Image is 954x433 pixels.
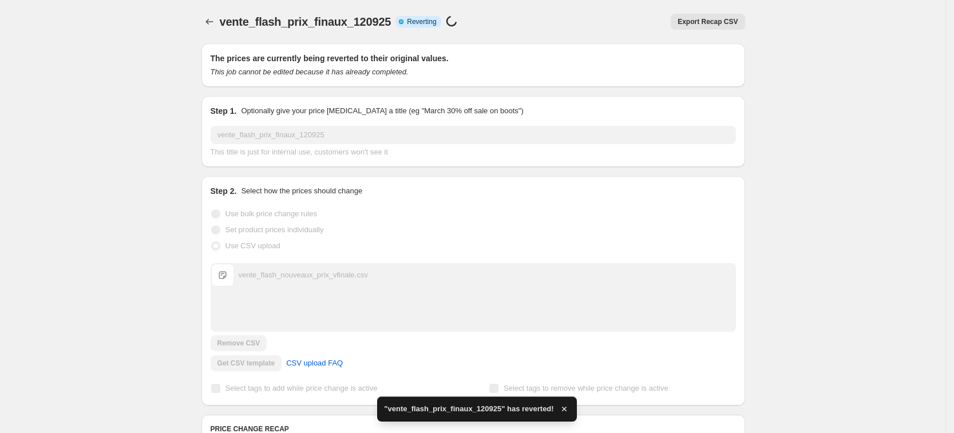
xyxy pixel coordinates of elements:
[241,105,523,117] p: Optionally give your price [MEDICAL_DATA] a title (eg "March 30% off sale on boots")
[225,241,280,250] span: Use CSV upload
[211,53,736,64] h2: The prices are currently being reverted to their original values.
[211,126,736,144] input: 30% off holiday sale
[211,67,409,76] i: This job cannot be edited because it has already completed.
[671,14,745,30] button: Export Recap CSV
[225,384,378,392] span: Select tags to add while price change is active
[211,105,237,117] h2: Step 1.
[211,185,237,197] h2: Step 2.
[678,17,738,26] span: Export Recap CSV
[225,209,317,218] span: Use bulk price change rules
[220,15,391,28] span: vente_flash_prix_finaux_120925
[239,269,368,281] div: vente_flash_nouveaux_prix_vfinale.csv
[241,185,362,197] p: Select how the prices should change
[279,354,350,372] a: CSV upload FAQ
[384,403,553,415] span: "vente_flash_prix_finaux_120925" has reverted!
[211,148,388,156] span: This title is just for internal use, customers won't see it
[225,225,324,234] span: Set product prices individually
[407,17,436,26] span: Reverting
[201,14,217,30] button: Price change jobs
[504,384,668,392] span: Select tags to remove while price change is active
[286,357,343,369] span: CSV upload FAQ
